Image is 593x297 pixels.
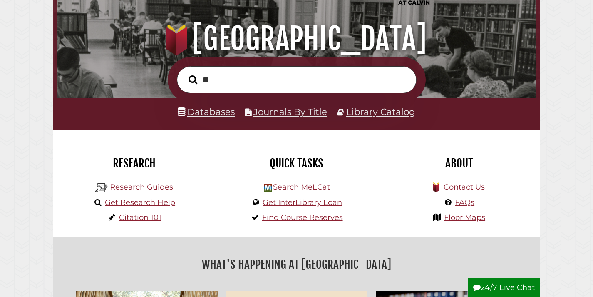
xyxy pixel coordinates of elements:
[66,20,527,57] h1: [GEOGRAPHIC_DATA]
[189,75,197,85] i: Search
[178,106,235,117] a: Databases
[222,156,372,170] h2: Quick Tasks
[346,106,415,117] a: Library Catalog
[119,213,161,222] a: Citation 101
[455,198,474,207] a: FAQs
[264,184,272,192] img: Hekman Library Logo
[184,73,201,87] button: Search
[60,255,534,274] h2: What's Happening at [GEOGRAPHIC_DATA]
[60,156,209,170] h2: Research
[263,198,342,207] a: Get InterLibrary Loan
[384,156,534,170] h2: About
[273,182,330,192] a: Search MeLCat
[444,182,485,192] a: Contact Us
[105,198,175,207] a: Get Research Help
[444,213,485,222] a: Floor Maps
[110,182,173,192] a: Research Guides
[262,213,343,222] a: Find Course Reserves
[95,182,108,194] img: Hekman Library Logo
[253,106,327,117] a: Journals By Title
